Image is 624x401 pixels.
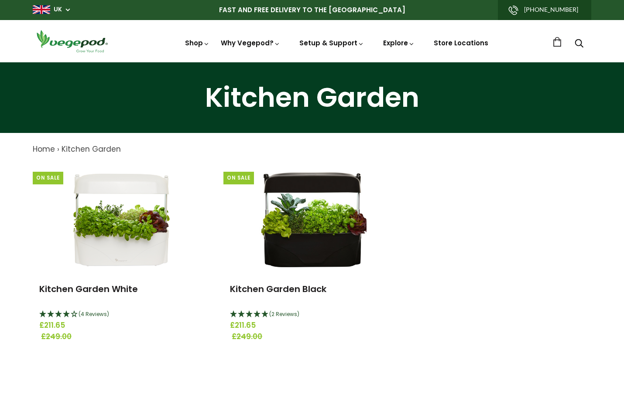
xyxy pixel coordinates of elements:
a: Kitchen Garden White [39,283,138,295]
h1: Kitchen Garden [11,84,613,111]
a: Explore [383,38,415,48]
a: Search [575,40,583,49]
a: Store Locations [434,38,488,48]
div: 4 Stars - 4 Reviews [39,309,203,320]
span: 4 Stars - 4 Reviews [79,310,109,318]
img: Kitchen Garden White [67,164,176,273]
img: Kitchen Garden Black [257,164,367,273]
a: Home [33,144,55,154]
div: 5 Stars - 2 Reviews [230,309,394,320]
span: £211.65 [39,320,203,331]
a: Kitchen Garden [62,144,121,154]
a: Why Vegepod? [221,38,280,48]
a: UK [54,5,62,14]
nav: breadcrumbs [33,144,591,155]
span: › [57,144,59,154]
span: £249.00 [232,331,395,343]
span: 5 Stars - 2 Reviews [269,310,299,318]
a: Kitchen Garden Black [230,283,326,295]
a: Setup & Support [299,38,364,48]
img: Vegepod [33,29,111,54]
span: £211.65 [230,320,394,331]
img: gb_large.png [33,5,50,14]
span: £249.00 [41,331,205,343]
a: Shop [185,38,209,48]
